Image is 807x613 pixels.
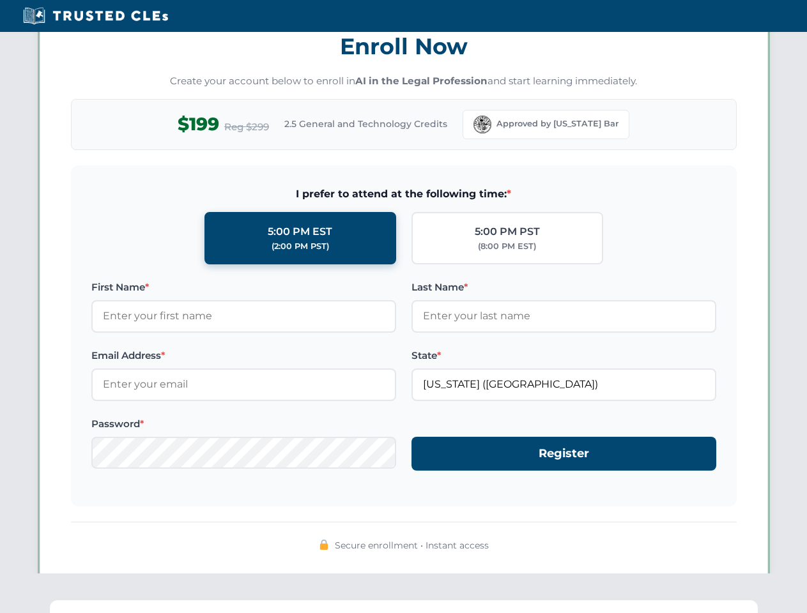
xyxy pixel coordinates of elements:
[411,368,716,400] input: Florida (FL)
[91,368,396,400] input: Enter your email
[475,223,540,240] div: 5:00 PM PST
[478,240,536,253] div: (8:00 PM EST)
[19,6,172,26] img: Trusted CLEs
[355,75,488,87] strong: AI in the Legal Profession
[411,280,716,295] label: Last Name
[335,538,489,552] span: Secure enrollment • Instant access
[91,416,396,432] label: Password
[411,300,716,332] input: Enter your last name
[319,540,329,550] img: 🔒
[272,240,329,253] div: (2:00 PM PST)
[91,280,396,295] label: First Name
[71,26,737,66] h3: Enroll Now
[411,437,716,471] button: Register
[91,186,716,202] span: I prefer to attend at the following time:
[91,348,396,363] label: Email Address
[224,119,269,135] span: Reg $299
[473,116,491,133] img: Florida Bar
[284,117,447,131] span: 2.5 General and Technology Credits
[496,117,619,130] span: Approved by [US_STATE] Bar
[268,223,332,240] div: 5:00 PM EST
[178,110,219,139] span: $199
[91,300,396,332] input: Enter your first name
[71,74,737,89] p: Create your account below to enroll in and start learning immediately.
[411,348,716,363] label: State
